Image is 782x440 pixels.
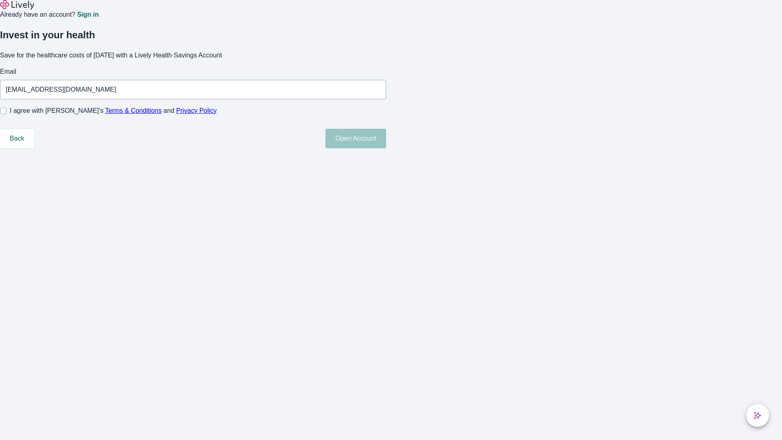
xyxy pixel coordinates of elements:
button: chat [746,404,769,427]
a: Terms & Conditions [105,107,162,114]
svg: Lively AI Assistant [753,411,762,420]
span: I agree with [PERSON_NAME]’s and [10,106,217,116]
a: Sign in [77,11,99,18]
a: Privacy Policy [176,107,217,114]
